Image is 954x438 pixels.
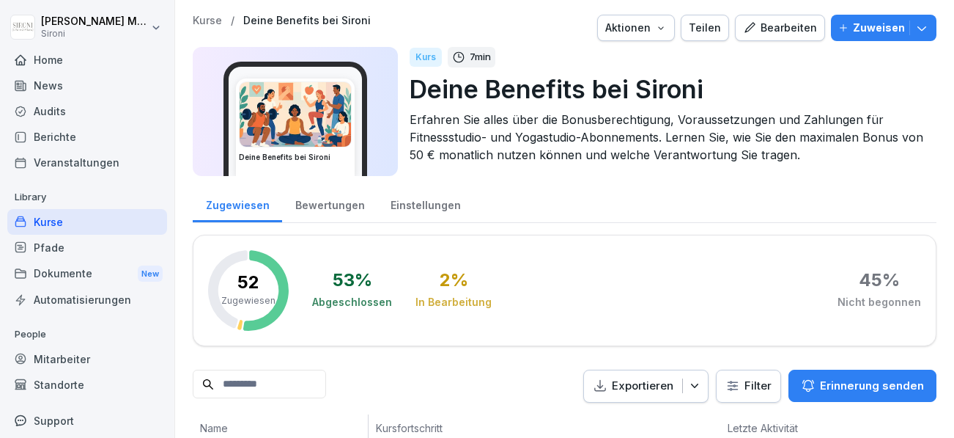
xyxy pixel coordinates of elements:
[376,420,581,436] p: Kursfortschritt
[239,152,352,163] h3: Deine Benefits bei Sironi
[193,15,222,27] a: Kurse
[735,15,825,41] button: Bearbeiten
[831,15,936,41] button: Zuweisen
[237,274,259,291] p: 52
[231,15,234,27] p: /
[200,420,360,436] p: Name
[221,294,276,307] p: Zugewiesen
[410,70,925,108] p: Deine Benefits bei Sironi
[7,235,167,260] a: Pfade
[717,371,780,402] button: Filter
[243,15,371,27] a: Deine Benefits bei Sironi
[7,408,167,434] div: Support
[41,29,148,39] p: Sironi
[193,185,282,222] a: Zugewiesen
[410,111,925,164] p: Erfahren Sie alles über die Bonusberechtigung, Voraussetzungen und Zahlungen für Fitnessstudio- u...
[7,124,167,150] a: Berichte
[612,378,673,395] p: Exportieren
[728,420,823,436] p: Letzte Aktivität
[7,260,167,288] div: Dokumente
[41,15,148,28] p: [PERSON_NAME] Malec
[788,370,936,402] button: Erinnerung senden
[725,379,772,393] div: Filter
[820,378,924,394] p: Erinnerung senden
[7,186,167,209] p: Library
[282,185,377,222] a: Bewertungen
[853,20,905,36] p: Zuweisen
[7,98,167,124] a: Audits
[689,20,721,36] div: Teilen
[7,287,167,313] a: Automatisierungen
[743,20,817,36] div: Bearbeiten
[410,48,442,67] div: Kurs
[837,295,921,310] div: Nicht begonnen
[470,50,491,65] p: 7 min
[7,323,167,346] p: People
[415,295,492,310] div: In Bearbeitung
[7,260,167,288] a: DokumenteNew
[240,82,351,147] img: qv31ye6da0ab8wtu5n9xmwyd.png
[377,185,473,222] a: Einstellungen
[333,271,372,289] div: 53 %
[138,266,163,282] div: New
[7,47,167,73] a: Home
[859,271,900,289] div: 45 %
[597,15,675,41] button: Aktionen
[605,20,667,36] div: Aktionen
[440,271,468,289] div: 2 %
[681,15,729,41] button: Teilen
[312,295,392,310] div: Abgeschlossen
[583,370,709,403] button: Exportieren
[7,346,167,372] a: Mitarbeiter
[7,372,167,398] a: Standorte
[7,209,167,235] a: Kurse
[7,150,167,175] a: Veranstaltungen
[7,73,167,98] a: News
